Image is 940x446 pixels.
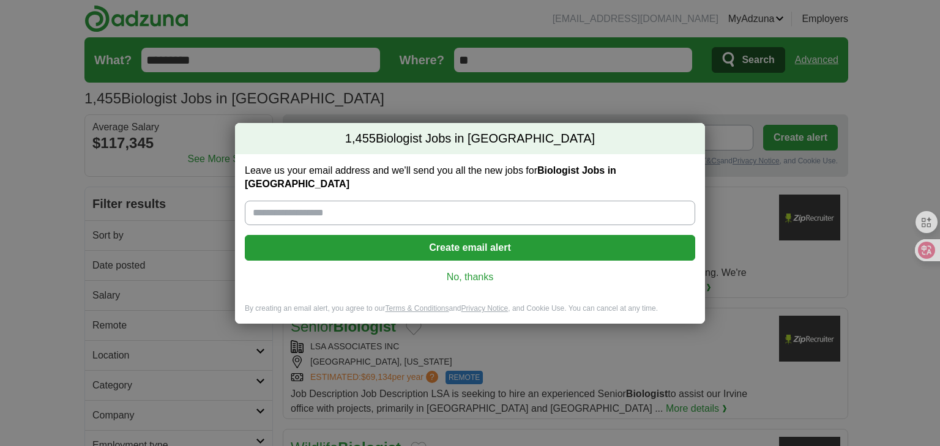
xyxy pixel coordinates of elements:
[385,304,449,313] a: Terms & Conditions
[235,303,705,324] div: By creating an email alert, you agree to our and , and Cookie Use. You can cancel at any time.
[345,130,376,147] span: 1,455
[235,123,705,155] h2: Biologist Jobs in [GEOGRAPHIC_DATA]
[245,235,695,261] button: Create email alert
[245,164,695,191] label: Leave us your email address and we'll send you all the new jobs for
[461,304,509,313] a: Privacy Notice
[255,270,685,284] a: No, thanks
